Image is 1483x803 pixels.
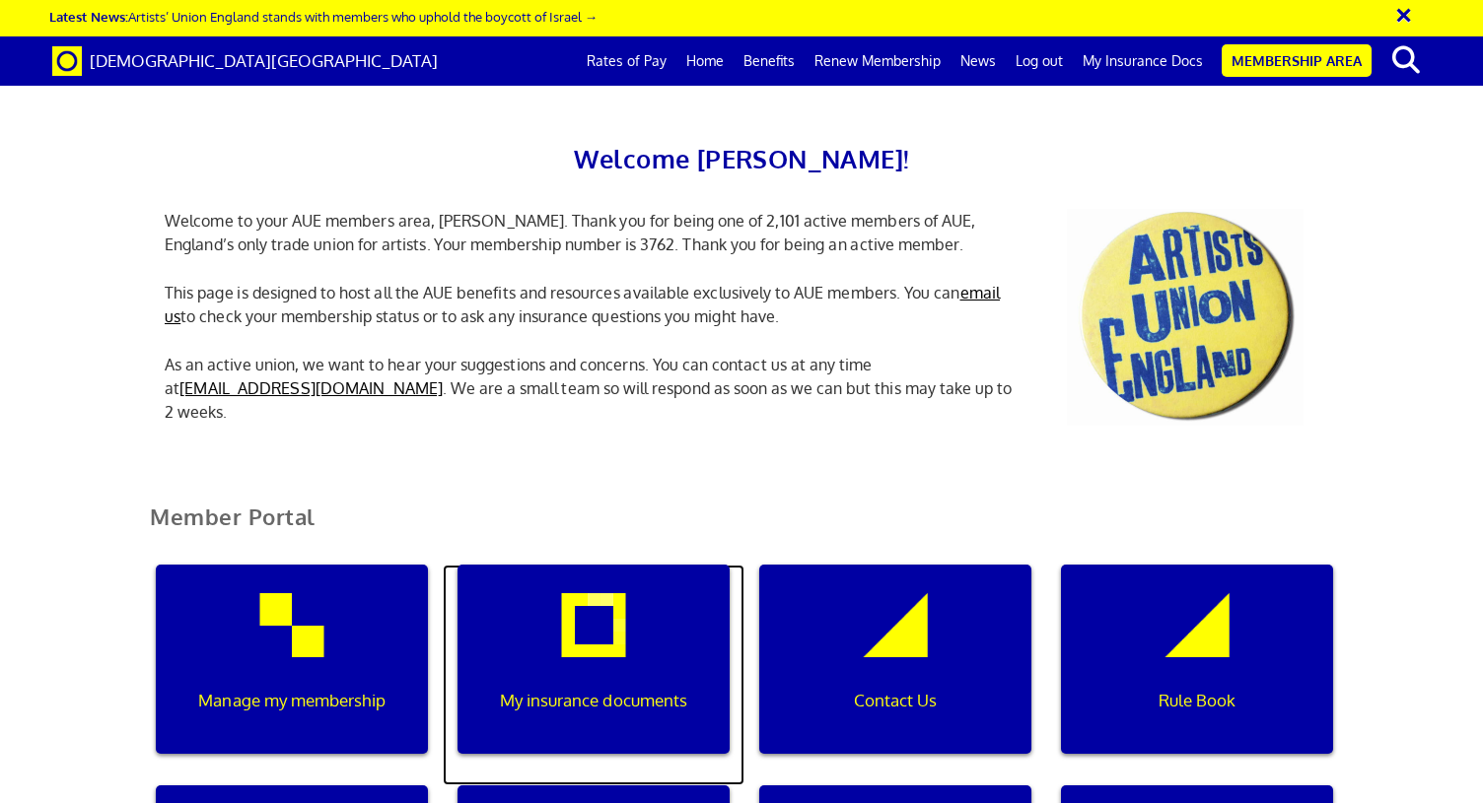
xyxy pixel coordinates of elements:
a: Benefits [734,36,805,86]
p: My insurance documents [471,688,716,713]
strong: Latest News: [49,8,128,25]
a: Rates of Pay [577,36,676,86]
p: As an active union, we want to hear your suggestions and concerns. You can contact us at any time... [150,353,1037,424]
a: Manage my membership [141,565,443,785]
a: Contact Us [744,565,1046,785]
p: Contact Us [773,688,1018,713]
p: Rule Book [1075,688,1319,713]
a: Home [676,36,734,86]
h2: Member Portal [135,504,1348,553]
h2: Welcome [PERSON_NAME]! [150,138,1333,179]
a: Rule Book [1046,565,1348,785]
a: My insurance documents [443,565,744,785]
a: Log out [1006,36,1073,86]
a: News [951,36,1006,86]
span: [DEMOGRAPHIC_DATA][GEOGRAPHIC_DATA] [90,50,438,71]
p: Manage my membership [170,688,414,713]
a: My Insurance Docs [1073,36,1213,86]
a: Latest News:Artists’ Union England stands with members who uphold the boycott of Israel → [49,8,598,25]
button: search [1376,39,1436,81]
p: This page is designed to host all the AUE benefits and resources available exclusively to AUE mem... [150,281,1037,328]
a: [EMAIL_ADDRESS][DOMAIN_NAME] [179,378,443,398]
a: Brand [DEMOGRAPHIC_DATA][GEOGRAPHIC_DATA] [37,36,453,86]
a: Renew Membership [805,36,951,86]
a: Membership Area [1222,44,1372,77]
p: Welcome to your AUE members area, [PERSON_NAME]. Thank you for being one of 2,101 active members ... [150,209,1037,256]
